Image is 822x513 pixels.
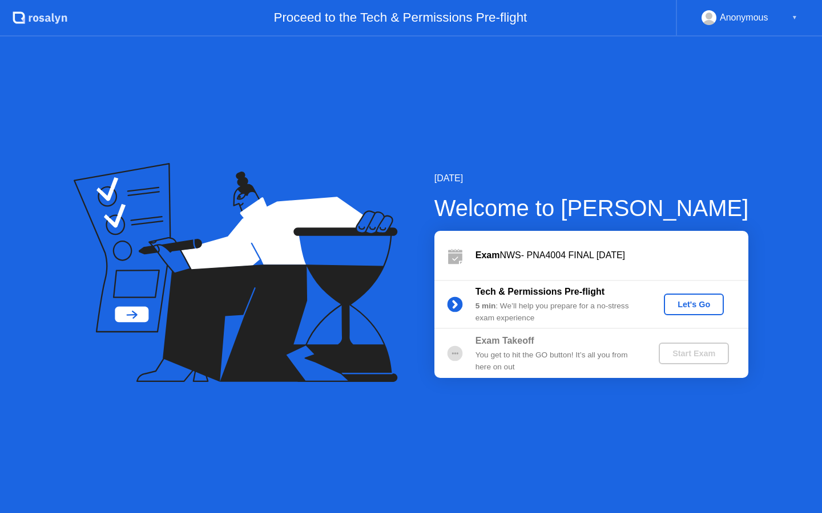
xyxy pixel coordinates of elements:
button: Let's Go [664,294,724,315]
div: Welcome to [PERSON_NAME] [434,191,749,225]
div: Let's Go [668,300,719,309]
b: Exam [476,250,500,260]
b: 5 min [476,302,496,310]
div: NWS- PNA4004 FINAL [DATE] [476,249,748,262]
div: : We’ll help you prepare for a no-stress exam experience [476,300,640,324]
div: Anonymous [720,10,768,25]
div: ▼ [792,10,797,25]
div: [DATE] [434,172,749,185]
div: Start Exam [663,349,724,358]
b: Tech & Permissions Pre-flight [476,287,605,296]
b: Exam Takeoff [476,336,534,345]
div: You get to hit the GO button! It’s all you from here on out [476,349,640,373]
button: Start Exam [659,343,729,364]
